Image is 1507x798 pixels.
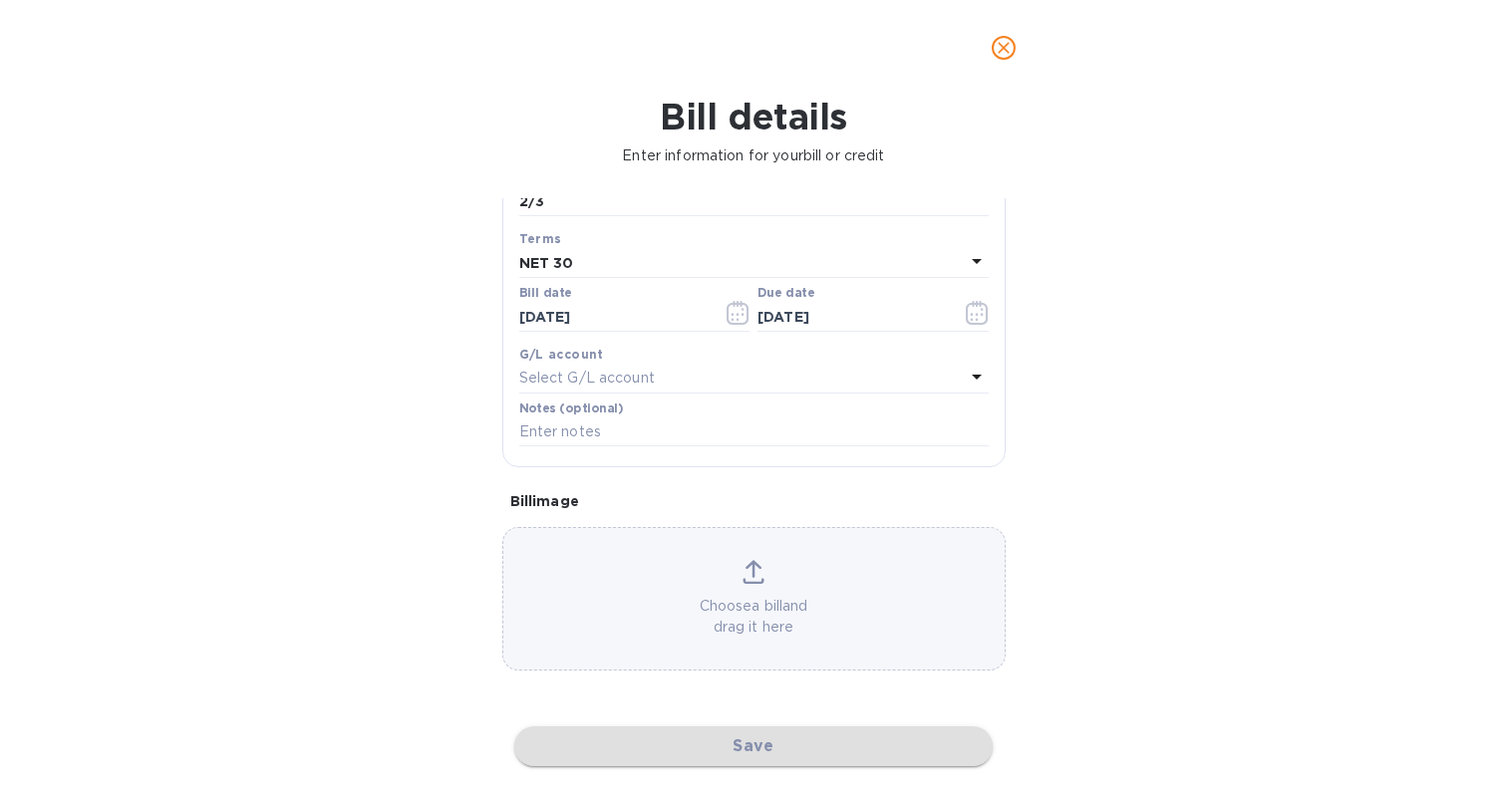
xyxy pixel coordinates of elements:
[519,302,708,332] input: Select date
[16,96,1491,137] h1: Bill details
[980,24,1028,72] button: close
[519,347,604,362] b: G/L account
[16,145,1491,166] p: Enter information for your bill or credit
[519,417,989,447] input: Enter notes
[519,288,572,300] label: Bill date
[510,491,998,511] p: Bill image
[519,402,624,414] label: Notes (optional)
[757,302,946,332] input: Due date
[519,231,562,246] b: Terms
[757,288,814,300] label: Due date
[519,255,574,271] b: NET 30
[519,187,989,217] input: Enter bill number
[503,596,1005,638] p: Choose a bill and drag it here
[519,368,655,389] p: Select G/L account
